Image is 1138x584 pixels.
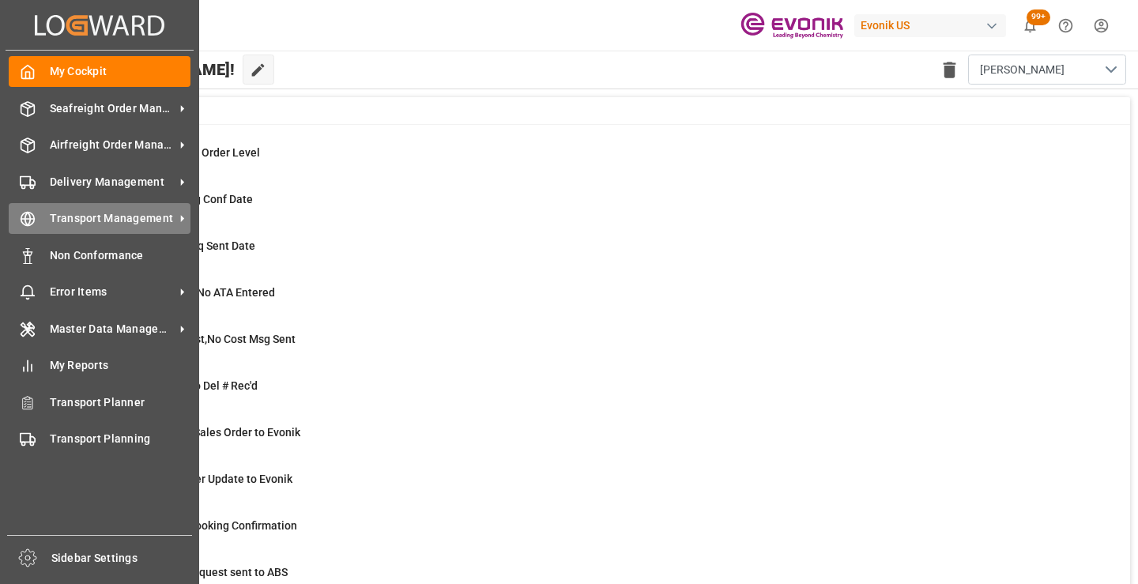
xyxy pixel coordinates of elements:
a: Non Conformance [9,239,190,270]
a: 0MOT Missing at Order LevelSales Order-IVPO [81,145,1110,178]
a: 47ABS: Missing Booking ConfirmationShipment [81,518,1110,551]
button: show 100 new notifications [1012,8,1048,43]
span: 99+ [1027,9,1050,25]
a: 3ETD < 3 Days,No Del # Rec'dShipment [81,378,1110,411]
span: Hello [PERSON_NAME]! [65,55,235,85]
button: open menu [968,55,1126,85]
a: Transport Planning [9,424,190,454]
a: 0Error Sales Order Update to EvonikShipment [81,471,1110,504]
span: [PERSON_NAME] [980,62,1065,78]
div: Evonik US [854,14,1006,37]
a: 11ETA > 10 Days , No ATA EnteredShipment [81,284,1110,318]
span: Transport Planning [50,431,191,447]
a: My Cockpit [9,56,190,87]
button: Evonik US [854,10,1012,40]
span: Sidebar Settings [51,550,193,567]
span: Transport Management [50,210,175,227]
img: Evonik-brand-mark-Deep-Purple-RGB.jpeg_1700498283.jpeg [740,12,843,40]
span: Non Conformance [50,247,191,264]
span: ETD>3 Days Past,No Cost Msg Sent [120,333,296,345]
span: Transport Planner [50,394,191,411]
a: My Reports [9,350,190,381]
span: Master Data Management [50,321,175,337]
span: Airfreight Order Management [50,137,175,153]
span: Pending Bkg Request sent to ABS [120,566,288,578]
span: Error Items [50,284,175,300]
button: Help Center [1048,8,1083,43]
a: 10ABS: No Bkg Req Sent DateShipment [81,238,1110,271]
span: My Reports [50,357,191,374]
span: Delivery Management [50,174,175,190]
span: Error on Initial Sales Order to Evonik [120,426,300,439]
a: Transport Planner [9,386,190,417]
a: 27ETD>3 Days Past,No Cost Msg SentShipment [81,331,1110,364]
a: 33ABS: No Init Bkg Conf DateShipment [81,191,1110,224]
span: Seafreight Order Management [50,100,175,117]
span: My Cockpit [50,63,191,80]
span: Error Sales Order Update to Evonik [120,473,292,485]
a: 2Error on Initial Sales Order to EvonikShipment [81,424,1110,458]
span: ABS: Missing Booking Confirmation [120,519,297,532]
